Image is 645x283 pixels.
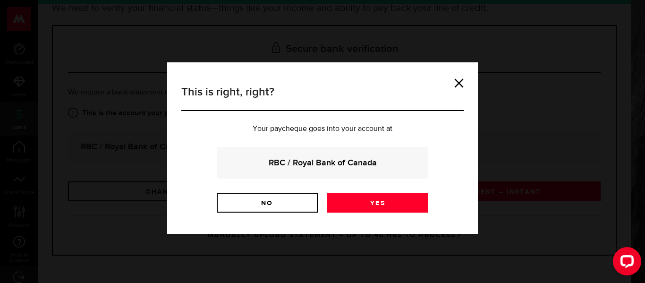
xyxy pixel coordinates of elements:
[217,193,318,213] a: No
[181,125,464,133] p: Your paycheque goes into your account at
[229,156,416,169] strong: RBC / Royal Bank of Canada
[605,243,645,283] iframe: LiveChat chat widget
[327,193,428,213] a: Yes
[181,84,464,111] h3: This is right, right?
